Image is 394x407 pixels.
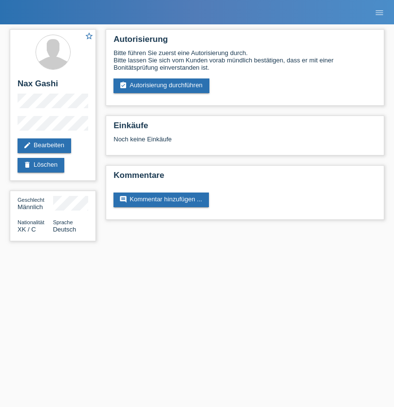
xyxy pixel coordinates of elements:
h2: Einkäufe [113,121,376,136]
a: editBearbeiten [18,138,71,153]
span: Kosovo / C / 24.05.2004 [18,226,36,233]
div: Männlich [18,196,53,211]
i: comment [119,195,127,203]
span: Geschlecht [18,197,44,203]
i: menu [375,8,384,18]
a: commentKommentar hinzufügen ... [113,193,209,207]
span: Sprache [53,219,73,225]
h2: Kommentare [113,171,376,185]
a: star_border [85,32,94,42]
a: menu [370,9,389,15]
a: assignment_turned_inAutorisierung durchführen [113,78,209,93]
h2: Nax Gashi [18,79,88,94]
div: Noch keine Einkäufe [113,136,376,150]
i: assignment_turned_in [119,81,127,89]
a: deleteLöschen [18,158,64,173]
h2: Autorisierung [113,35,376,49]
div: Bitte führen Sie zuerst eine Autorisierung durch. Bitte lassen Sie sich vom Kunden vorab mündlich... [113,49,376,71]
span: Nationalität [18,219,44,225]
span: Deutsch [53,226,76,233]
i: delete [23,161,31,169]
i: edit [23,141,31,149]
i: star_border [85,32,94,40]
